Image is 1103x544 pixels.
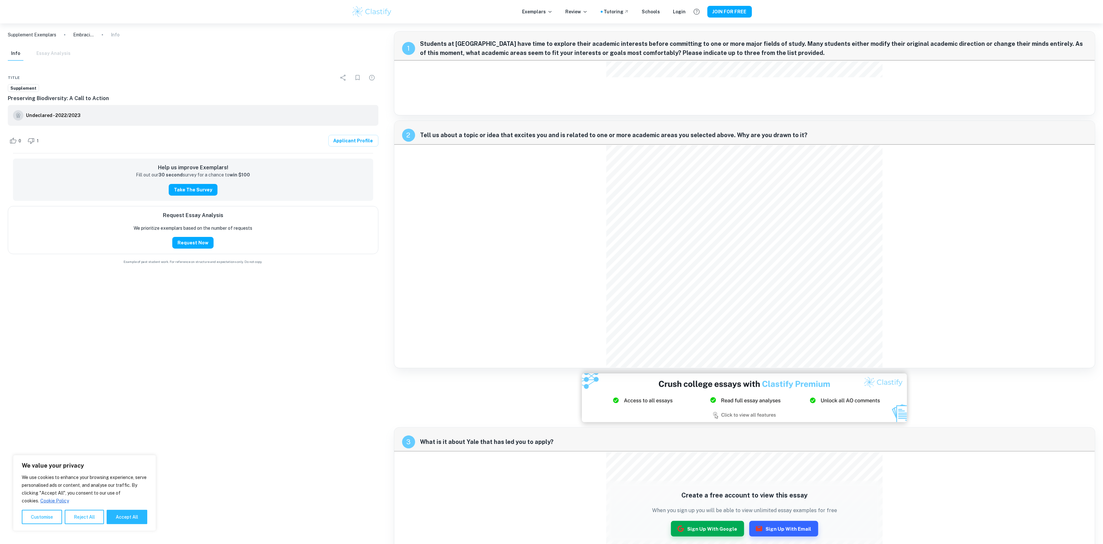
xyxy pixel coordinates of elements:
button: Info [8,46,23,61]
div: recipe [402,435,415,448]
span: Tell us about a topic or idea that excites you and is related to one or more academic areas you s... [420,131,1087,140]
div: Like [8,136,25,146]
div: Report issue [365,71,378,84]
div: Share [337,71,350,84]
span: What is it about Yale that has led you to apply? [420,437,1087,447]
a: Tutoring [604,8,629,15]
p: Exemplars [522,8,553,15]
span: Title [8,75,20,81]
p: We use cookies to enhance your browsing experience, serve personalised ads or content, and analys... [22,473,147,505]
span: Supplement [8,85,39,92]
p: Fill out our survey for a chance to [136,172,250,179]
span: 0 [15,138,25,144]
a: Schools [642,8,660,15]
p: When you sign up you will be able to view unlimited essay examples for free [652,507,837,514]
h6: Help us improve Exemplars! [18,164,368,172]
button: Reject All [65,510,104,524]
a: Supplement [8,84,39,92]
h6: Undeclared - 2022/2023 [26,112,80,119]
span: Example of past student work. For reference on structure and expectations only. Do not copy. [8,259,378,264]
p: We prioritize exemplars based on the number of requests [134,225,252,232]
button: Sign up with Google [671,521,744,537]
button: Request Now [172,237,214,249]
h5: Create a free account to view this essay [652,490,837,500]
button: Accept All [107,510,147,524]
button: Help and Feedback [691,6,702,17]
img: Ad [582,373,907,422]
button: Take the Survey [169,184,217,196]
div: Bookmark [351,71,364,84]
img: Clastify logo [351,5,393,18]
h6: Request Essay Analysis [163,212,223,219]
a: Supplement Exemplars [8,31,56,38]
div: recipe [402,129,415,142]
p: Embracing Diversity: Celebrating Love in All its Forms [73,31,94,38]
div: Dislike [26,136,42,146]
strong: win $100 [230,172,250,177]
a: Cookie Policy [40,498,69,504]
a: Undeclared - 2022/2023 [26,110,80,121]
p: We value your privacy [22,462,147,470]
a: Applicant Profile [328,135,378,147]
button: Sign up with Email [749,521,818,537]
p: Review [566,8,588,15]
p: Info [111,31,120,38]
span: 1 [33,138,42,144]
h6: Preserving Biodiversity: A Call to Action [8,95,378,102]
div: recipe [402,42,415,55]
strong: 30 second [158,172,183,177]
span: Students at [GEOGRAPHIC_DATA] have time to explore their academic interests before committing to ... [420,39,1087,58]
a: Login [673,8,686,15]
button: Customise [22,510,62,524]
div: We value your privacy [13,455,156,531]
button: JOIN FOR FREE [707,6,752,18]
